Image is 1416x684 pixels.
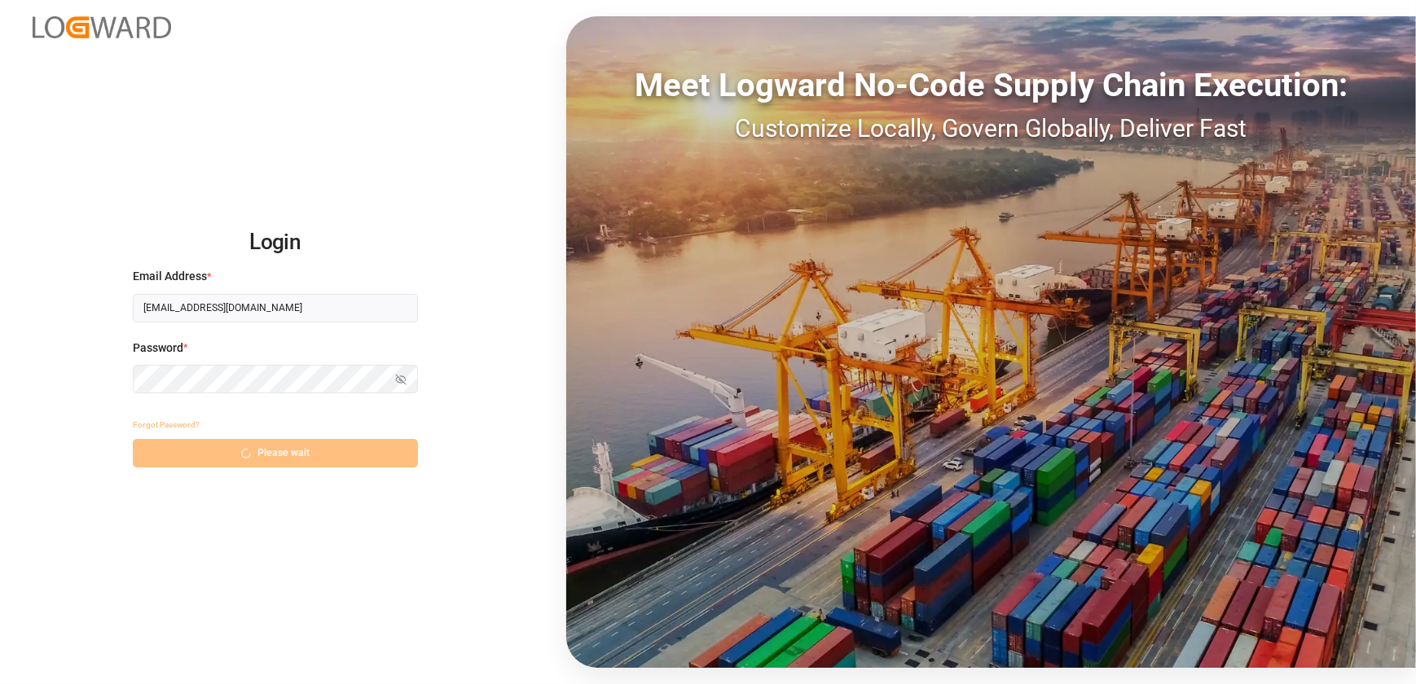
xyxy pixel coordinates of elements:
span: Email Address [133,268,207,285]
div: Customize Locally, Govern Globally, Deliver Fast [566,110,1416,147]
input: Enter your email [133,294,418,322]
img: Logward_new_orange.png [33,16,171,38]
div: Meet Logward No-Code Supply Chain Execution: [566,61,1416,110]
h2: Login [133,217,418,269]
span: Password [133,340,183,357]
